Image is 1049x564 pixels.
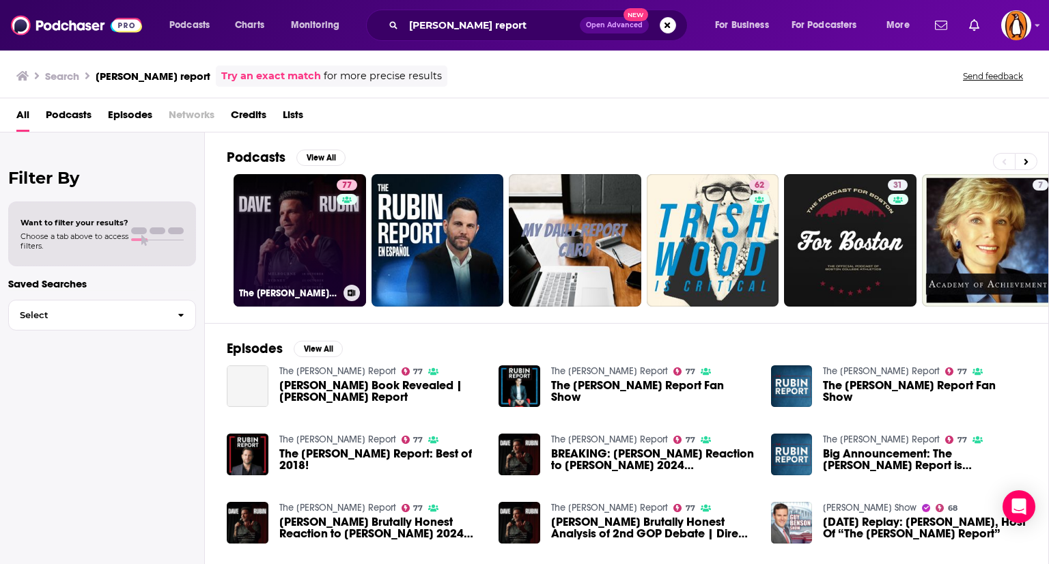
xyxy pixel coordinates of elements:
[283,104,303,132] span: Lists
[279,516,483,539] span: [PERSON_NAME] Brutally Honest Reaction to [PERSON_NAME] 2024 Announcement | Direct Message | [PER...
[771,434,813,475] img: Big Announcement: The Rubin Report is Expanding!
[551,516,755,539] a: Dave Rubin's Brutally Honest Analysis of 2nd GOP Debate | Direct Message | Rubin Report
[551,380,755,403] span: The [PERSON_NAME] Report Fan Show
[108,104,152,132] span: Episodes
[647,174,779,307] a: 62
[823,380,1026,403] a: The Rubin Report Fan Show
[551,516,755,539] span: [PERSON_NAME] Brutally Honest Analysis of 2nd GOP Debate | Direct Message | [PERSON_NAME] Report
[551,448,755,471] span: BREAKING: [PERSON_NAME] Reaction to [PERSON_NAME] 2024 Announcement | DM CLIPS | [PERSON_NAME] Re...
[279,380,483,403] span: [PERSON_NAME] Book Revealed | [PERSON_NAME] Report
[888,180,908,191] a: 31
[792,16,857,35] span: For Podcasters
[823,365,940,377] a: The Rubin Report
[279,448,483,471] a: The Rubin Report: Best of 2018!
[324,68,442,84] span: for more precise results
[20,231,128,251] span: Choose a tab above to access filters.
[551,502,668,513] a: The Rubin Report
[169,104,214,132] span: Networks
[686,437,695,443] span: 77
[16,104,29,132] a: All
[160,14,227,36] button: open menu
[877,14,927,36] button: open menu
[279,434,396,445] a: The Rubin Report
[294,341,343,357] button: View All
[227,365,268,407] a: Dave Rubin's Book Revealed | Rubin Report
[337,180,357,191] a: 77
[783,14,877,36] button: open menu
[1001,10,1031,40] span: Logged in as penguin_portfolio
[1001,10,1031,40] img: User Profile
[893,179,902,193] span: 31
[499,434,540,475] a: BREAKING: Dave Rubin’s Reaction to Ron DeSantis 2024 Announcement | DM CLIPS | Rubin Report
[227,149,285,166] h2: Podcasts
[231,104,266,132] a: Credits
[499,365,540,407] a: The Rubin Report Fan Show
[1001,10,1031,40] button: Show profile menu
[823,502,917,513] a: Guy Benson Show
[169,16,210,35] span: Podcasts
[823,516,1026,539] span: [DATE] Replay: [PERSON_NAME], Host Of “The [PERSON_NAME] Report”
[945,367,967,376] a: 77
[945,436,967,444] a: 77
[673,367,695,376] a: 77
[551,380,755,403] a: The Rubin Report Fan Show
[755,179,764,193] span: 62
[1038,179,1043,193] span: 7
[279,365,396,377] a: The Rubin Report
[342,179,352,193] span: 77
[673,436,695,444] a: 77
[279,516,483,539] a: Dave Rubin's Brutally Honest Reaction to Trump 2024 Announcement | Direct Message | Rubin Report
[8,300,196,330] button: Select
[413,437,423,443] span: 77
[551,434,668,445] a: The Rubin Report
[227,149,346,166] a: PodcastsView All
[499,502,540,544] img: Dave Rubin's Brutally Honest Analysis of 2nd GOP Debate | Direct Message | Rubin Report
[402,504,423,512] a: 77
[234,174,366,307] a: 77The [PERSON_NAME] Report
[823,516,1026,539] a: Sunday Replay: Dave Rubin, Host Of “The Rubin Report”
[279,502,396,513] a: The Rubin Report
[11,12,142,38] img: Podchaser - Follow, Share and Rate Podcasts
[823,434,940,445] a: The Rubin Report
[771,365,813,407] a: The Rubin Report Fan Show
[227,502,268,544] img: Dave Rubin's Brutally Honest Reaction to Trump 2024 Announcement | Direct Message | Rubin Report
[948,505,957,511] span: 68
[227,434,268,475] img: The Rubin Report: Best of 2018!
[929,14,953,37] a: Show notifications dropdown
[749,180,770,191] a: 62
[715,16,769,35] span: For Business
[957,437,967,443] span: 77
[46,104,92,132] a: Podcasts
[771,502,813,544] img: Sunday Replay: Dave Rubin, Host Of “The Rubin Report”
[404,14,580,36] input: Search podcasts, credits, & more...
[964,14,985,37] a: Show notifications dropdown
[784,174,917,307] a: 31
[413,505,423,511] span: 77
[959,70,1027,82] button: Send feedback
[551,448,755,471] a: BREAKING: Dave Rubin’s Reaction to Ron DeSantis 2024 Announcement | DM CLIPS | Rubin Report
[235,16,264,35] span: Charts
[8,168,196,188] h2: Filter By
[551,365,668,377] a: The Rubin Report
[580,17,649,33] button: Open AdvancedNew
[96,70,210,83] h3: [PERSON_NAME] report
[686,369,695,375] span: 77
[291,16,339,35] span: Monitoring
[1033,180,1048,191] a: 7
[20,218,128,227] span: Want to filter your results?
[9,311,167,320] span: Select
[45,70,79,83] h3: Search
[823,380,1026,403] span: The [PERSON_NAME] Report Fan Show
[221,68,321,84] a: Try an exact match
[227,340,343,357] a: EpisodesView All
[227,340,283,357] h2: Episodes
[279,448,483,471] span: The [PERSON_NAME] Report: Best of 2018!
[402,436,423,444] a: 77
